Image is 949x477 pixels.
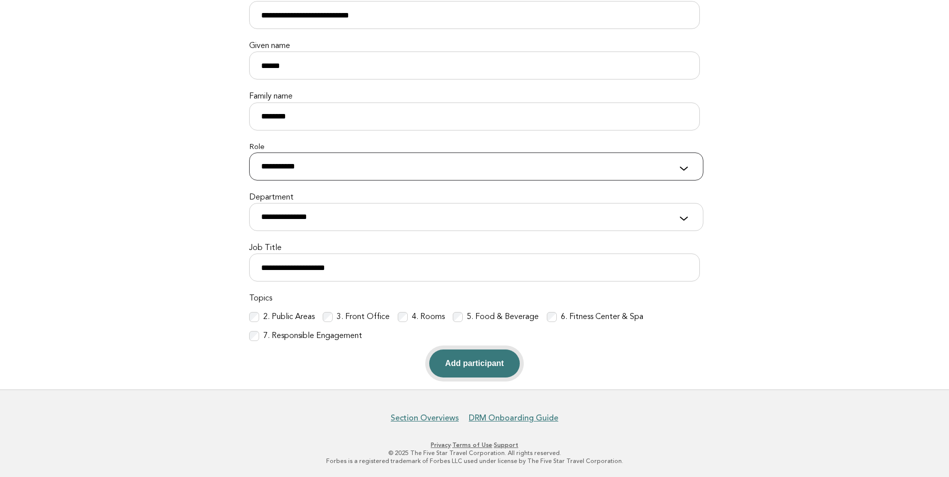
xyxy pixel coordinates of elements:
[263,312,315,322] label: 2. Public Areas
[412,312,445,322] label: 4. Rooms
[337,312,390,322] label: 3. Front Office
[467,312,539,322] label: 5. Food & Beverage
[561,312,643,322] label: 6. Fitness Center & Spa
[429,349,520,377] button: Add participant
[469,413,558,423] a: DRM Onboarding Guide
[249,293,700,304] label: Topics
[249,91,700,102] label: Family name
[169,449,781,457] p: © 2025 The Five Star Travel Corporation. All rights reserved.
[249,142,700,152] label: Role
[263,331,362,341] label: 7. Responsible Engagement
[169,457,781,465] p: Forbes is a registered trademark of Forbes LLC used under license by The Five Star Travel Corpora...
[431,441,451,448] a: Privacy
[391,413,459,423] a: Section Overviews
[494,441,518,448] a: Support
[249,192,700,203] label: Department
[249,243,700,253] label: Job Title
[249,41,700,51] label: Given name
[452,441,492,448] a: Terms of Use
[169,441,781,449] p: · ·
